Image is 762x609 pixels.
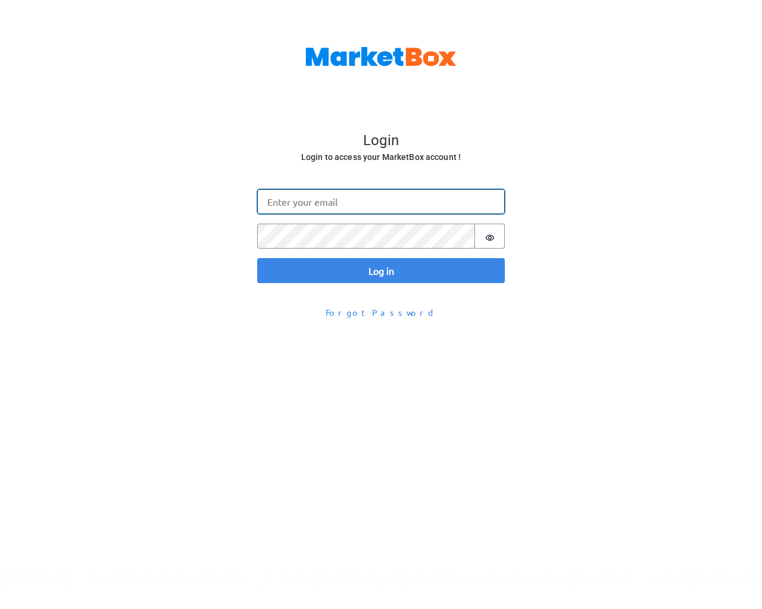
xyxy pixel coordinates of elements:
[305,47,457,66] img: MarketBox logo
[257,258,505,283] button: Log in
[318,302,444,323] button: Forgot Password
[257,189,505,214] input: Enter your email
[475,224,505,249] button: Show password
[258,132,504,150] h4: Login
[258,150,504,165] h6: Login to access your MarketBox account !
